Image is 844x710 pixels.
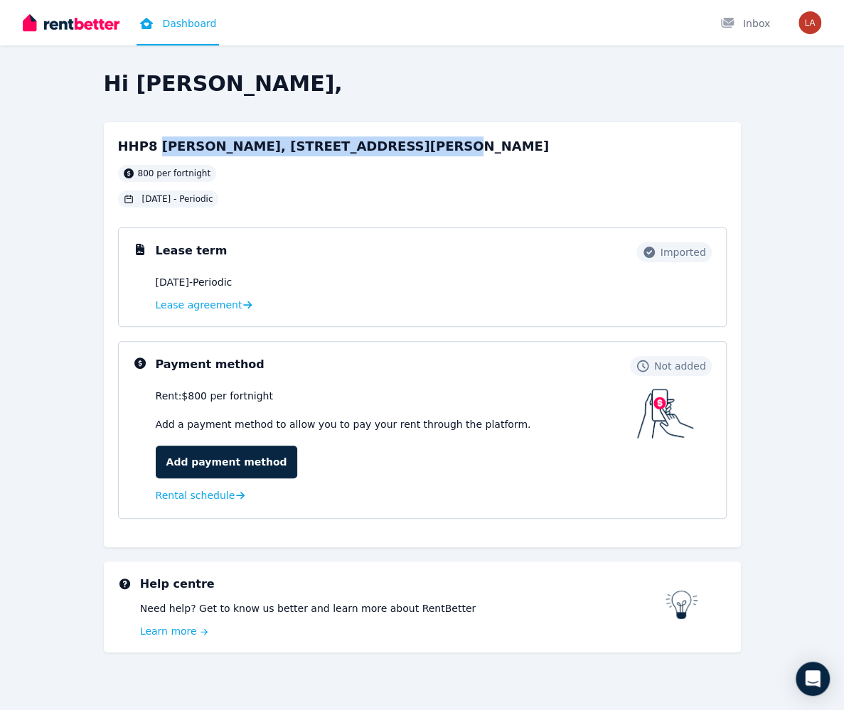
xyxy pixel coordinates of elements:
div: Inbox [720,16,770,31]
p: Need help? Get to know us better and learn more about RentBetter [140,601,666,615]
p: Add a payment method to allow you to pay your rent through the platform. [156,417,637,431]
a: Lease agreement [156,298,252,312]
div: Rent: $800 per fortnight [156,389,637,403]
img: Adam Lambert [798,11,821,34]
img: RentBetter help centre [666,591,698,619]
span: [DATE] - Periodic [156,275,233,289]
img: Payment method [637,389,694,439]
a: Learn more [140,624,666,638]
span: [DATE] - Periodic [142,193,213,205]
h2: Hi [PERSON_NAME], [104,71,741,97]
span: Rental schedule [156,488,235,502]
span: Lease agreement [156,298,242,312]
span: Imported [661,245,706,259]
a: Rental schedule [156,488,245,502]
a: Add payment method [156,446,298,478]
h2: HHP8 [PERSON_NAME], [STREET_ADDRESS][PERSON_NAME] [118,136,549,156]
h3: Help centre [140,576,666,593]
span: Not added [654,359,706,373]
h3: Lease term [156,242,228,259]
h3: Payment method [156,356,265,373]
div: Open Intercom Messenger [796,662,830,696]
img: RentBetter [23,12,119,33]
span: 800 per fortnight [138,168,211,179]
